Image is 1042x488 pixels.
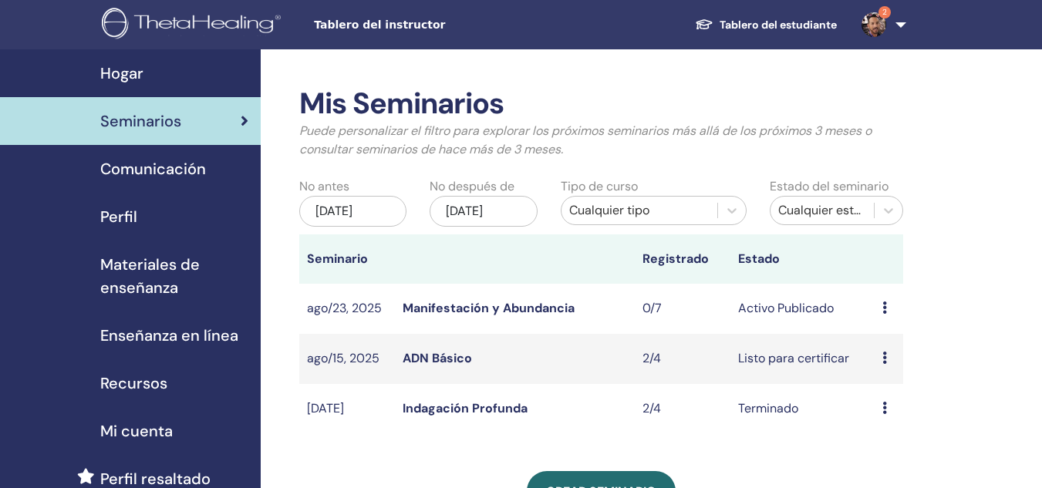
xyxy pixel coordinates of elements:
span: Comunicación [100,157,206,180]
img: graduation-cap-white.svg [695,18,713,31]
span: Enseñanza en línea [100,324,238,347]
td: ago/15, 2025 [299,334,395,384]
span: 2 [878,6,891,19]
div: [DATE] [299,196,406,227]
img: default.jpg [862,12,886,37]
label: Tipo de curso [561,177,638,196]
div: Cualquier estatus [778,201,866,220]
label: Estado del seminario [770,177,889,196]
th: Estado [730,234,874,284]
div: [DATE] [430,196,537,227]
td: Terminado [730,384,874,434]
span: Recursos [100,372,167,395]
td: Activo Publicado [730,284,874,334]
span: Perfil [100,205,137,228]
span: Materiales de enseñanza [100,253,248,299]
span: Mi cuenta [100,419,173,443]
p: Puede personalizar el filtro para explorar los próximos seminarios más allá de los próximos 3 mes... [299,122,903,159]
td: Listo para certificar [730,334,874,384]
td: [DATE] [299,384,395,434]
td: ago/23, 2025 [299,284,395,334]
td: 2/4 [635,334,730,384]
a: Manifestación y Abundancia [403,300,575,316]
label: No antes [299,177,349,196]
img: logo.png [102,8,286,42]
td: 0/7 [635,284,730,334]
th: Registrado [635,234,730,284]
td: 2/4 [635,384,730,434]
a: Indagación Profunda [403,400,528,416]
label: No después de [430,177,514,196]
span: Hogar [100,62,143,85]
h2: Mis Seminarios [299,86,903,122]
th: Seminario [299,234,395,284]
span: Seminarios [100,109,181,133]
a: ADN Básico [403,350,472,366]
a: Tablero del estudiante [683,11,849,39]
div: Cualquier tipo [569,201,710,220]
span: Tablero del instructor [314,17,545,33]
